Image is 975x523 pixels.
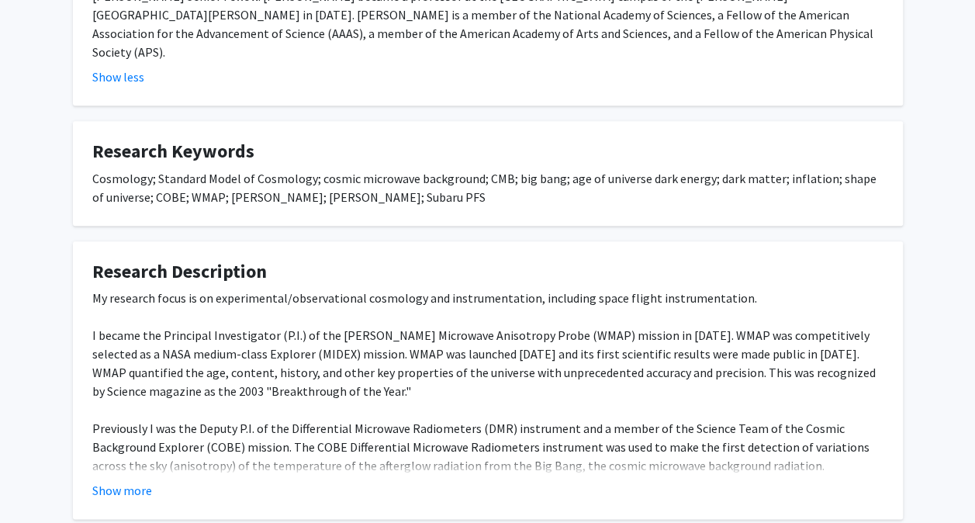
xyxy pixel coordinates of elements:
[92,169,883,206] div: Cosmology; Standard Model of Cosmology; cosmic microwave background; CMB; big bang; age of univer...
[12,453,66,511] iframe: Chat
[92,481,152,500] button: Show more
[92,140,883,163] h4: Research Keywords
[92,68,144,86] button: Show less
[92,261,883,283] h4: Research Description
